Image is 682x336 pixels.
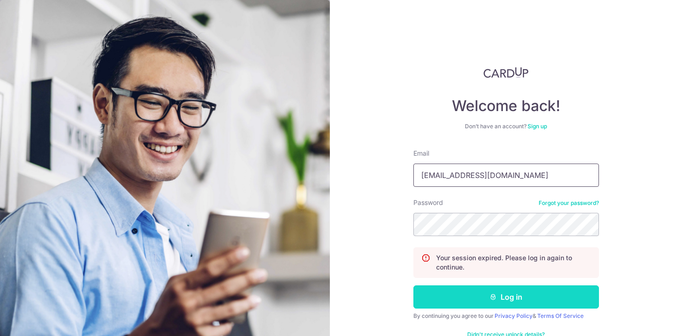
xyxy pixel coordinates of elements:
button: Log in [413,285,599,309]
p: Your session expired. Please log in again to continue. [436,253,591,272]
a: Terms Of Service [537,312,584,319]
label: Email [413,149,429,158]
div: By continuing you agree to our & [413,312,599,320]
a: Privacy Policy [495,312,533,319]
div: Don’t have an account? [413,123,599,130]
img: CardUp Logo [483,67,529,78]
a: Sign up [528,123,547,130]
input: Enter your Email [413,164,599,187]
a: Forgot your password? [539,199,599,207]
label: Password [413,198,443,207]
h4: Welcome back! [413,97,599,115]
